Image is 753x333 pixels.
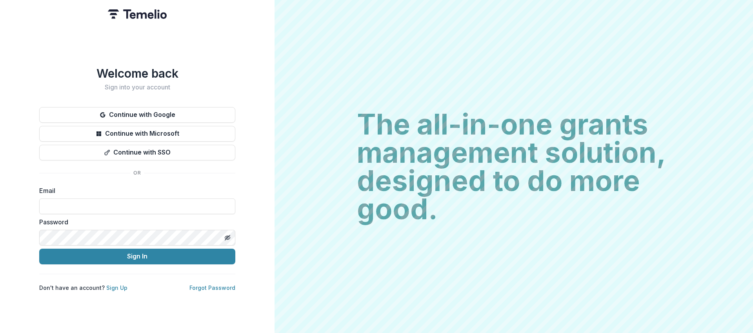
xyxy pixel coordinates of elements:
[189,284,235,291] a: Forgot Password
[39,249,235,264] button: Sign In
[39,217,231,227] label: Password
[221,231,234,244] button: Toggle password visibility
[39,126,235,142] button: Continue with Microsoft
[108,9,167,19] img: Temelio
[39,145,235,160] button: Continue with SSO
[39,284,127,292] p: Don't have an account?
[39,84,235,91] h2: Sign into your account
[39,107,235,123] button: Continue with Google
[106,284,127,291] a: Sign Up
[39,186,231,195] label: Email
[39,66,235,80] h1: Welcome back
